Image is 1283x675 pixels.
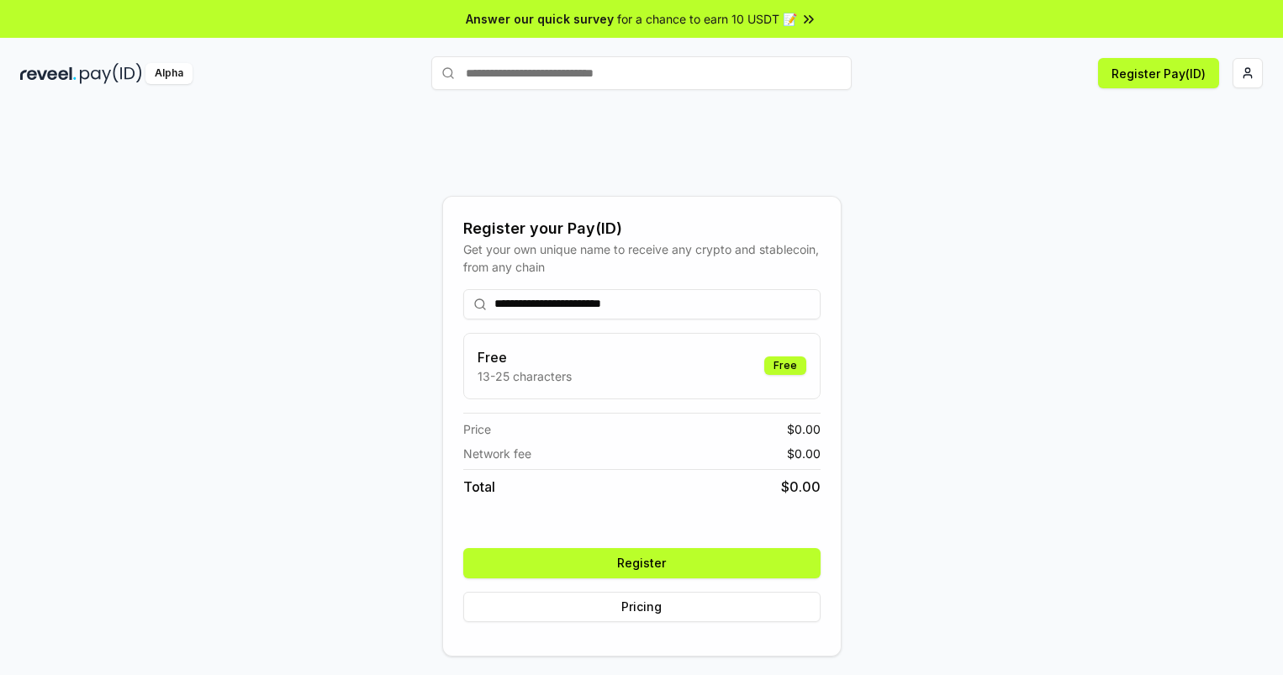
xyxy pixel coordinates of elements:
[463,420,491,438] span: Price
[463,445,531,462] span: Network fee
[787,420,821,438] span: $ 0.00
[463,477,495,497] span: Total
[1098,58,1219,88] button: Register Pay(ID)
[463,548,821,578] button: Register
[781,477,821,497] span: $ 0.00
[463,217,821,240] div: Register your Pay(ID)
[145,63,193,84] div: Alpha
[80,63,142,84] img: pay_id
[463,240,821,276] div: Get your own unique name to receive any crypto and stablecoin, from any chain
[478,347,572,367] h3: Free
[20,63,77,84] img: reveel_dark
[764,356,806,375] div: Free
[787,445,821,462] span: $ 0.00
[466,10,614,28] span: Answer our quick survey
[617,10,797,28] span: for a chance to earn 10 USDT 📝
[478,367,572,385] p: 13-25 characters
[463,592,821,622] button: Pricing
